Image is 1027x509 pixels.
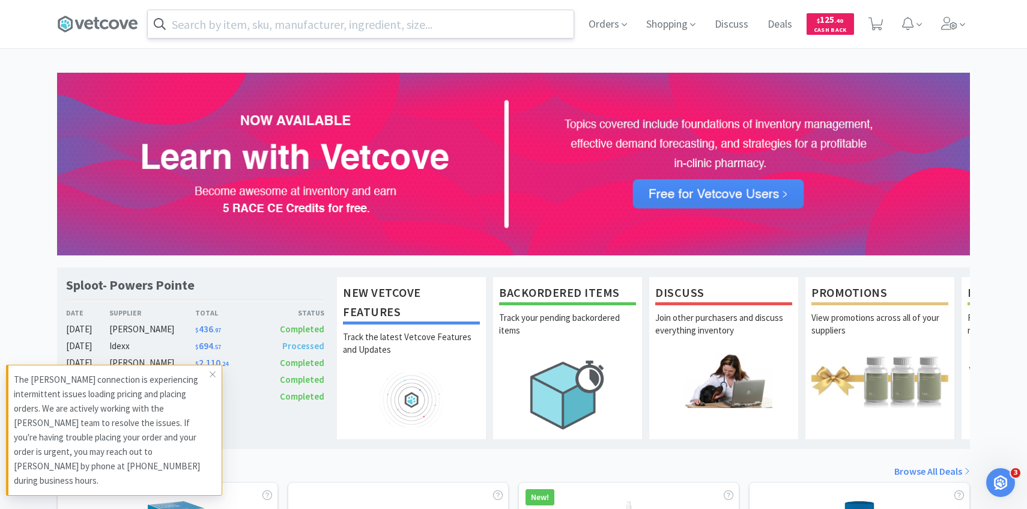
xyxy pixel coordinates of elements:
span: Completed [280,323,324,335]
a: [DATE][PERSON_NAME]$436.97Completed [66,322,324,337]
span: . 57 [213,343,221,351]
div: Supplier [109,307,195,319]
span: $ [195,343,199,351]
span: . 40 [834,17,843,25]
a: [DATE][PERSON_NAME]$2,110.24Completed [66,356,324,370]
div: [DATE] [66,322,109,337]
div: [DATE] [66,339,109,353]
a: Discuss [710,19,753,30]
span: Completed [280,391,324,402]
img: hero_discuss.png [655,353,792,408]
span: 436 [195,323,221,335]
img: hero_feature_roadmap.png [343,373,480,427]
span: 694 [195,340,221,352]
div: Date [66,307,109,319]
span: Completed [280,357,324,368]
p: View promotions across all of your suppliers [811,311,948,353]
span: 2,110 [195,357,228,368]
h1: Sploot- Powers Pointe [66,276,195,294]
div: Status [259,307,324,319]
span: . 97 [213,326,221,334]
a: Deals [763,19,797,30]
a: Browse All Deals [894,464,970,480]
h1: Promotions [811,283,948,305]
p: The [PERSON_NAME] connection is experiencing intermittent issues loading pricing and placing orde... [14,373,210,488]
h1: New Vetcove Features [343,283,480,325]
h1: Discuss [655,283,792,305]
span: $ [817,17,820,25]
h1: Backordered Items [499,283,636,305]
span: Completed [280,374,324,385]
span: 125 [817,14,843,25]
span: 3 [1011,468,1020,478]
div: [PERSON_NAME] [109,356,195,370]
iframe: Intercom live chat [986,468,1015,497]
p: Track the latest Vetcove Features and Updates [343,331,480,373]
p: Track your pending backordered items [499,311,636,353]
img: hero_backorders.png [499,353,636,436]
div: Idexx [109,339,195,353]
div: [PERSON_NAME] [109,322,195,337]
span: $ [195,360,199,368]
div: [DATE] [66,356,109,370]
p: Join other purchasers and discuss everything inventory [655,311,792,353]
a: Backordered ItemsTrack your pending backordered items [492,276,643,440]
span: Processed [282,340,324,352]
span: . 24 [220,360,228,368]
span: $ [195,326,199,334]
a: New Vetcove FeaturesTrack the latest Vetcove Features and Updates [336,276,486,440]
a: [DATE]Idexx$694.57Processed [66,339,324,353]
a: PromotionsView promotions across all of your suppliers [805,276,955,440]
span: Cash Back [814,27,847,35]
input: Search by item, sku, manufacturer, ingredient, size... [148,10,574,38]
img: 72e902af0f5a4fbaa8a378133742b35d.png [57,73,970,255]
img: hero_promotions.png [811,353,948,408]
div: Total [195,307,260,319]
a: $125.40Cash Back [807,8,854,40]
a: DiscussJoin other purchasers and discuss everything inventory [649,276,799,440]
